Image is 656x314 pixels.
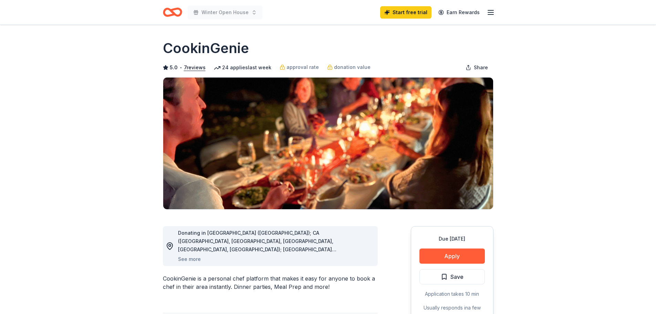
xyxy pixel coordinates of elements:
a: donation value [327,63,371,71]
a: approval rate [280,63,319,71]
button: Save [419,269,485,284]
button: Winter Open House [188,6,262,19]
button: Share [460,61,493,74]
span: approval rate [287,63,319,71]
a: Home [163,4,182,20]
a: Start free trial [380,6,431,19]
span: donation value [334,63,371,71]
button: 7reviews [184,63,206,72]
span: Share [474,63,488,72]
div: 24 applies last week [214,63,271,72]
span: Winter Open House [201,8,249,17]
button: Apply [419,249,485,264]
div: Application takes 10 min [419,290,485,298]
span: • [179,65,182,70]
span: 5.0 [170,63,178,72]
a: Earn Rewards [434,6,484,19]
div: Due [DATE] [419,235,485,243]
button: See more [178,255,201,263]
div: CookinGenie is a personal chef platform that makes it easy for anyone to book a chef in their are... [163,274,378,291]
span: Save [450,272,464,281]
h1: CookinGenie [163,39,249,58]
img: Image for CookinGenie [163,78,493,209]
